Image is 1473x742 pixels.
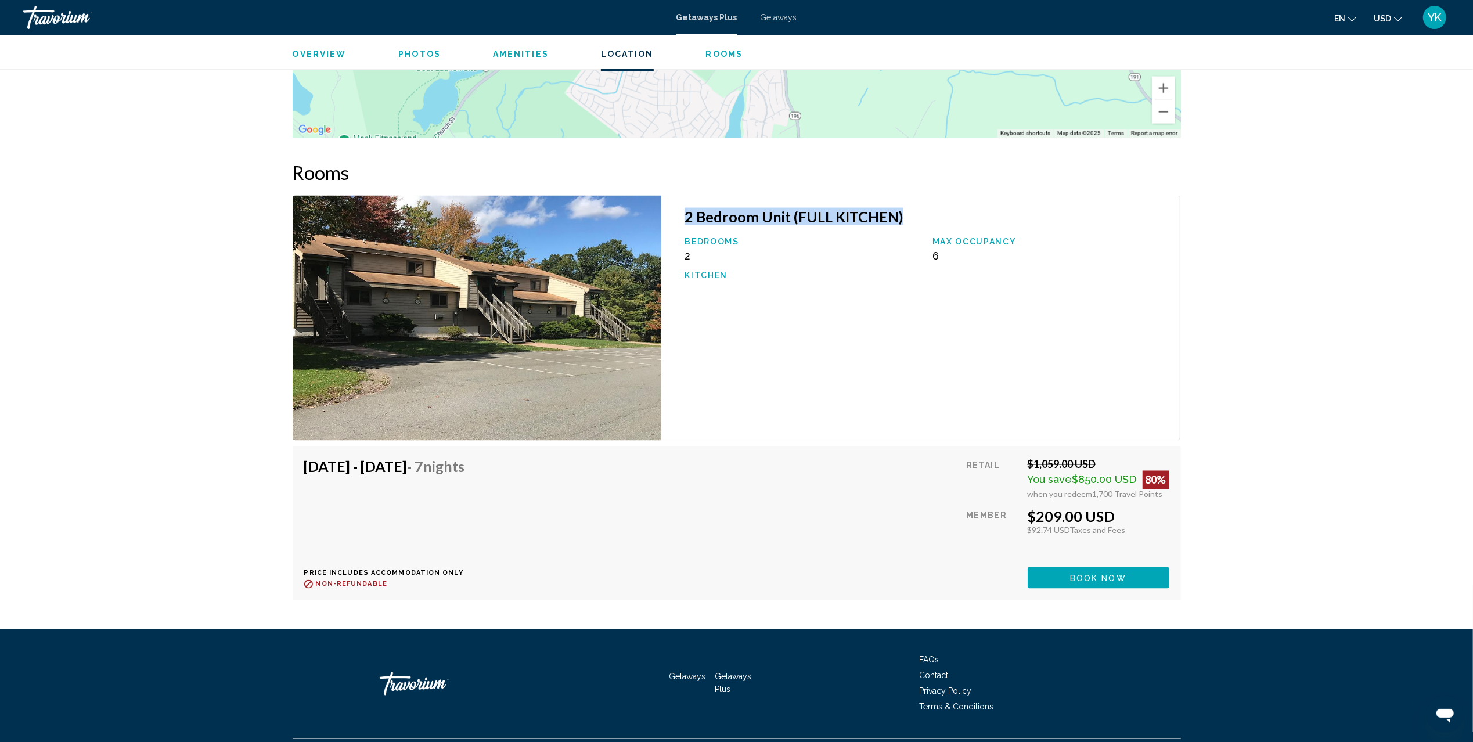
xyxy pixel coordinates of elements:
[1028,474,1072,486] span: You save
[1334,10,1356,27] button: Change language
[966,458,1018,499] div: Retail
[1070,525,1126,535] span: Taxes and Fees
[685,271,921,280] p: Kitchen
[293,196,662,441] img: ii_wsp1.jpg
[1143,471,1169,489] div: 80%
[296,123,334,138] a: Open this area in Google Maps (opens a new window)
[316,581,387,588] span: Non-refundable
[601,49,654,59] button: Location
[1070,574,1126,583] span: Book now
[296,123,334,138] img: Google
[1420,5,1450,30] button: User Menu
[1000,129,1050,138] button: Keyboard shortcuts
[1427,696,1464,733] iframe: Button to launch messaging window
[715,672,751,694] a: Getaways Plus
[1093,489,1163,499] span: 1,700 Travel Points
[23,6,665,29] a: Travorium
[1131,130,1177,136] a: Report a map error
[1374,14,1391,23] span: USD
[966,508,1018,559] div: Member
[293,161,1181,184] h2: Rooms
[669,672,706,682] a: Getaways
[1028,508,1169,525] div: $209.00 USD
[1057,130,1101,136] span: Map data ©2025
[920,687,972,696] a: Privacy Policy
[920,655,939,665] a: FAQs
[1028,489,1093,499] span: when you redeem
[1334,14,1345,23] span: en
[920,703,994,712] a: Terms & Conditions
[1428,12,1442,23] span: YK
[424,458,465,476] span: Nights
[1152,100,1175,124] button: Zoom out
[1028,525,1169,535] div: $92.74 USD
[676,13,737,22] a: Getaways Plus
[685,208,1168,225] h3: 2 Bedroom Unit (FULL KITCHEN)
[685,250,690,262] span: 2
[920,671,949,680] a: Contact
[304,458,465,476] h4: [DATE] - [DATE]
[1028,458,1169,471] div: $1,059.00 USD
[1152,77,1175,100] button: Zoom in
[1028,567,1169,589] button: Book now
[1072,474,1137,486] span: $850.00 USD
[1108,130,1124,136] a: Terms
[932,250,939,262] span: 6
[304,570,474,577] p: Price includes accommodation only
[380,667,496,701] a: Travorium
[1374,10,1402,27] button: Change currency
[685,237,921,246] p: Bedrooms
[932,237,1169,246] p: Max Occupancy
[761,13,797,22] a: Getaways
[493,49,549,59] button: Amenities
[398,49,441,59] button: Photos
[706,49,743,59] button: Rooms
[293,49,347,59] button: Overview
[408,458,465,476] span: - 7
